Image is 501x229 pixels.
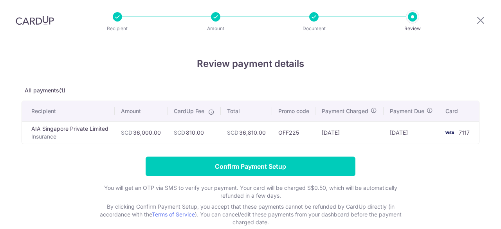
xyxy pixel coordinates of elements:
[390,107,424,115] span: Payment Due
[22,87,479,94] p: All payments(1)
[115,121,167,144] td: 36,000.00
[459,129,470,136] span: 7117
[22,101,115,121] th: Recipient
[227,129,238,136] span: SGD
[221,101,272,121] th: Total
[152,211,195,218] a: Terms of Service
[94,203,407,226] p: By clicking Confirm Payment Setup, you accept that these payments cannot be refunded by CardUp di...
[22,121,115,144] td: AIA Singapore Private Limited
[272,121,315,144] td: OFF225
[384,25,442,32] p: Review
[439,101,479,121] th: Card
[88,25,146,32] p: Recipient
[221,121,272,144] td: 36,810.00
[272,101,315,121] th: Promo code
[384,121,439,144] td: [DATE]
[146,157,355,176] input: Confirm Payment Setup
[451,206,493,225] iframe: Opens a widget where you can find more information
[187,25,245,32] p: Amount
[442,128,457,137] img: <span class="translation_missing" title="translation missing: en.account_steps.new_confirm_form.b...
[322,107,368,115] span: Payment Charged
[121,129,132,136] span: SGD
[174,107,204,115] span: CardUp Fee
[31,133,108,141] p: Insurance
[16,16,54,25] img: CardUp
[115,101,167,121] th: Amount
[94,184,407,200] p: You will get an OTP via SMS to verify your payment. Your card will be charged S$0.50, which will ...
[315,121,383,144] td: [DATE]
[22,57,479,71] h4: Review payment details
[285,25,343,32] p: Document
[174,129,185,136] span: SGD
[168,121,221,144] td: 810.00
